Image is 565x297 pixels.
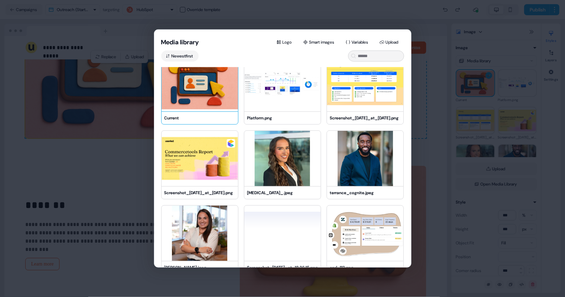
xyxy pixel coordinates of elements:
[327,131,403,186] img: terrance_cognite.jpeg
[272,37,298,48] button: Logo
[162,131,238,186] img: Screenshot_2025-08-26_at_19.11.19.png
[164,189,235,196] div: Screenshot_[DATE]_at_[DATE].png
[162,206,238,261] img: emma_cognite.jpeg
[161,38,199,46] button: Media library
[164,264,235,271] div: [PERSON_NAME].jpeg
[247,264,318,271] div: Screenshot_[DATE]_at_18.26.15.png
[244,56,321,111] img: Platform.png
[244,131,321,186] img: makena_.jpeg
[327,206,403,261] img: end_112.png
[330,189,401,196] div: terrance_cognite.jpeg
[247,189,318,196] div: [MEDICAL_DATA]_.jpeg
[161,51,199,62] button: Newestfirst
[330,264,401,271] div: end_112.png
[327,56,403,111] img: Screenshot_2025-08-26_at_19.12.19.png
[330,115,401,121] div: Screenshot_[DATE]_at_[DATE].png
[244,206,321,261] img: Screenshot_2025-08-26_at_18.26.15.png
[162,56,238,111] img: Current
[247,115,318,121] div: Platform.png
[341,37,374,48] button: Variables
[164,115,235,121] div: Current
[299,37,340,48] button: Smart images
[375,37,404,48] button: Upload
